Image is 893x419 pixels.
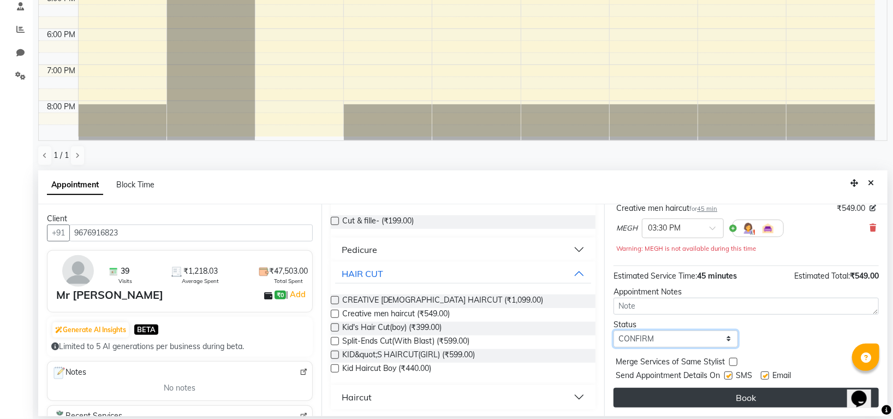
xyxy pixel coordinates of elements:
[342,363,432,376] span: Kid Haircut Boy (₹440.00)
[863,175,879,192] button: Close
[736,370,752,383] span: SMS
[286,288,307,301] span: |
[269,265,308,277] span: ₹47,503.00
[794,271,850,281] span: Estimated Total:
[69,225,313,241] input: Search by Name/Mobile/Email/Code
[342,308,450,322] span: Creative men haircut (₹549.00)
[689,205,717,213] small: for
[837,203,865,214] span: ₹549.00
[742,222,755,235] img: Hairdresser.png
[118,277,132,285] span: Visits
[134,324,158,335] span: BETA
[335,387,592,407] button: Haircut
[51,341,308,352] div: Limited to 5 AI generations per business during beta.
[288,288,307,301] a: Add
[850,271,879,281] span: ₹549.00
[342,267,383,280] div: HAIR CUT
[274,277,303,285] span: Total Spent
[342,349,475,363] span: KID&quot;S HAIRCUT(GIRL) (₹599.00)
[772,370,791,383] span: Email
[164,382,195,394] span: No notes
[616,245,756,252] small: Warning: MEGH is not available during this time
[121,265,129,277] span: 39
[53,150,69,161] span: 1 / 1
[342,391,372,404] div: Haircut
[335,264,592,284] button: HAIR CUT
[275,291,286,299] span: ₹0
[697,271,737,281] span: 45 minutes
[614,271,697,281] span: Estimated Service Time:
[342,322,442,335] span: Kid's Hair Cut(boy) (₹399.00)
[616,223,638,234] span: MEGH
[52,366,86,380] span: Notes
[761,222,775,235] img: Interior.png
[45,29,78,40] div: 6:00 PM
[847,375,882,408] iframe: chat widget
[47,175,103,195] span: Appointment
[335,240,592,259] button: Pedicure
[614,319,738,331] div: Status
[342,335,470,349] span: Split-Ends Cut(With Blast) (₹599.00)
[342,294,544,308] span: CREATIVE [DEMOGRAPHIC_DATA] HAIRCUT (₹1,099.00)
[697,205,717,213] span: 45 min
[45,65,78,76] div: 7:00 PM
[614,286,879,298] div: Appointment Notes
[342,215,414,229] span: Cut & fille- (₹199.00)
[45,101,78,113] div: 8:00 PM
[183,265,218,277] span: ₹1,218.03
[616,203,717,214] div: Creative men haircut
[616,370,720,383] span: Send Appointment Details On
[52,322,129,338] button: Generate AI Insights
[47,213,313,225] div: Client
[116,180,154,190] span: Block Time
[616,356,725,370] span: Merge Services of Same Stylist
[56,287,163,303] div: Mr [PERSON_NAME]
[342,243,377,256] div: Pedicure
[47,225,70,241] button: +91
[870,205,876,211] i: Edit price
[614,388,879,408] button: Book
[182,277,219,285] span: Average Spent
[62,255,94,287] img: avatar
